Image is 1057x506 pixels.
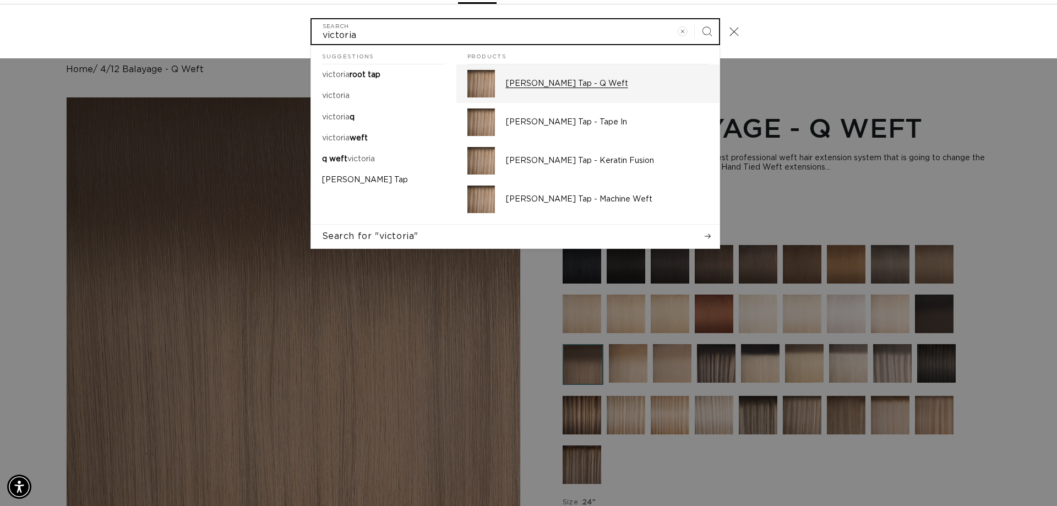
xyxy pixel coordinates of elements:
span: Search for "victoria" [322,230,419,242]
button: Close [722,19,747,43]
img: Victoria Root Tap - Q Weft [467,70,495,97]
mark: victoria [322,71,350,79]
p: victoria q [322,112,355,122]
p: [PERSON_NAME] Tap - Machine Weft [506,194,709,204]
a: [PERSON_NAME] Tap - Tape In [456,103,720,142]
p: victoria [322,91,350,101]
input: Search [312,19,719,44]
img: Victoria Root Tap - Keratin Fusion [467,147,495,175]
a: [PERSON_NAME] Tap - Machine Weft [456,180,720,219]
a: victoria weft [311,128,456,149]
a: victoria [311,85,456,106]
p: victoria root tap [322,70,380,80]
img: Victoria Root Tap - Tape In [467,108,495,136]
p: q weft victoria [322,154,375,164]
a: [PERSON_NAME] Tap - Keratin Fusion [456,142,720,180]
a: [PERSON_NAME] Tap - Q Weft [456,64,720,103]
a: victoria root tap [311,64,456,85]
p: [PERSON_NAME] Tap [322,175,408,185]
p: [PERSON_NAME] Tap - Q Weft [506,79,709,89]
mark: victoria [347,155,375,163]
div: Accessibility Menu [7,475,31,499]
span: root tap [350,71,380,79]
span: q weft [322,155,347,163]
p: victoria weft [322,133,368,143]
button: Clear search term [671,19,695,43]
mark: victoria [322,92,350,100]
h2: Products [467,45,709,65]
a: q weft victoria [311,149,456,170]
img: Victoria Root Tap - Machine Weft [467,186,495,213]
a: [PERSON_NAME] Tap [311,170,456,191]
h2: Suggestions [322,45,445,65]
span: q [350,113,355,121]
span: weft [350,134,368,142]
mark: victoria [322,134,350,142]
mark: victoria [322,113,350,121]
iframe: Chat Widget [1002,453,1057,506]
button: Search [695,19,719,43]
a: victoria q [311,107,456,128]
p: [PERSON_NAME] Tap - Keratin Fusion [506,156,709,166]
p: [PERSON_NAME] Tap - Tape In [506,117,709,127]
